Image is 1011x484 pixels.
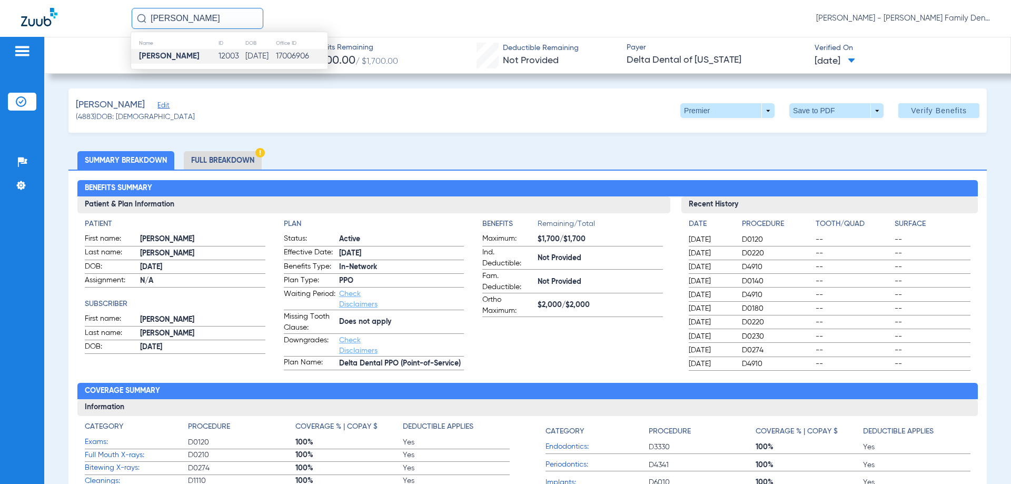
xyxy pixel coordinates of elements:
span: [DATE] [339,248,464,259]
span: D0120 [742,234,812,245]
app-breakdown-title: Tooth/Quad [816,219,891,233]
span: -- [816,262,891,272]
span: [DATE] [689,290,733,300]
h4: Benefits [482,219,538,230]
span: [DATE] [689,303,733,314]
span: Delta Dental PPO (Point-of-Service) [339,358,464,369]
span: -- [816,303,891,314]
span: -- [816,234,891,245]
app-breakdown-title: Date [689,219,733,233]
app-breakdown-title: Deductible Applies [403,421,510,436]
span: Not Provided [538,276,662,288]
span: -- [895,248,970,259]
img: Search Icon [137,14,146,23]
h4: Coverage % | Copay $ [756,426,838,437]
span: Plan Type: [284,275,335,288]
span: Exams: [85,437,188,448]
span: Payer [627,42,806,53]
app-breakdown-title: Category [546,421,649,441]
span: 100% [295,450,403,460]
span: D4910 [742,290,812,300]
span: $1,700.00 [308,55,355,66]
span: Ortho Maximum: [482,294,534,317]
span: -- [895,317,970,328]
span: Yes [403,450,510,460]
span: -- [895,359,970,369]
span: Verify Benefits [911,106,967,115]
span: First name: [85,313,136,326]
td: 12003 [218,49,245,64]
span: Deductible Remaining [503,43,579,54]
h4: Coverage % | Copay $ [295,421,378,432]
th: Name [131,37,218,49]
span: D0210 [188,450,295,460]
span: Yes [403,463,510,473]
h4: Subscriber [85,299,265,310]
span: Endodontics: [546,441,649,452]
span: D0220 [742,248,812,259]
span: Effective Date: [284,247,335,260]
span: -- [816,345,891,355]
span: -- [816,290,891,300]
span: 100% [756,460,863,470]
span: 100% [295,463,403,473]
button: Save to PDF [789,103,884,118]
h2: Coverage Summary [77,383,977,400]
app-breakdown-title: Procedure [742,219,812,233]
span: D0230 [742,331,812,342]
app-breakdown-title: Surface [895,219,970,233]
span: -- [895,276,970,287]
app-breakdown-title: Benefits [482,219,538,233]
h4: Procedure [742,219,812,230]
span: (4883) DOB: [DEMOGRAPHIC_DATA] [76,112,195,123]
span: D4910 [742,262,812,272]
span: Fam. Deductible: [482,271,534,293]
span: [DATE] [140,342,265,353]
span: Yes [403,437,510,448]
span: Ind. Deductible: [482,247,534,269]
h4: Deductible Applies [863,426,934,437]
span: Missing Tooth Clause: [284,311,335,333]
span: [DATE] [140,262,265,273]
span: -- [816,317,891,328]
h3: Information [77,399,977,416]
span: Verified On [815,43,994,54]
h4: Procedure [188,421,230,432]
span: -- [895,290,970,300]
iframe: Chat Widget [958,433,1011,484]
span: [DATE] [689,262,733,272]
td: [DATE] [245,49,275,64]
app-breakdown-title: Procedure [649,421,756,441]
span: Remaining/Total [538,219,662,233]
span: Active [339,234,464,245]
span: [PERSON_NAME] - [PERSON_NAME] Family Dentistry [816,13,990,24]
span: [PERSON_NAME] [76,98,145,112]
span: D0274 [742,345,812,355]
span: [PERSON_NAME] [140,328,265,339]
h4: Plan [284,219,464,230]
span: Maximum: [482,233,534,246]
span: N/A [140,275,265,287]
button: Verify Benefits [898,103,979,118]
span: D0274 [188,463,295,473]
span: [DATE] [815,55,855,68]
span: In-Network [339,262,464,273]
span: D0220 [742,317,812,328]
span: -- [895,345,970,355]
span: Full Mouth X-rays: [85,450,188,461]
span: -- [895,331,970,342]
span: [DATE] [689,276,733,287]
img: hamburger-icon [14,45,31,57]
span: Plan Name: [284,357,335,370]
span: D0120 [188,437,295,448]
span: D0140 [742,276,812,287]
a: Check Disclaimers [339,290,378,308]
h3: Patient & Plan Information [77,196,670,213]
span: PPO [339,275,464,287]
h4: Tooth/Quad [816,219,891,230]
th: Office ID [275,37,328,49]
strong: [PERSON_NAME] [139,52,200,60]
th: ID [218,37,245,49]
